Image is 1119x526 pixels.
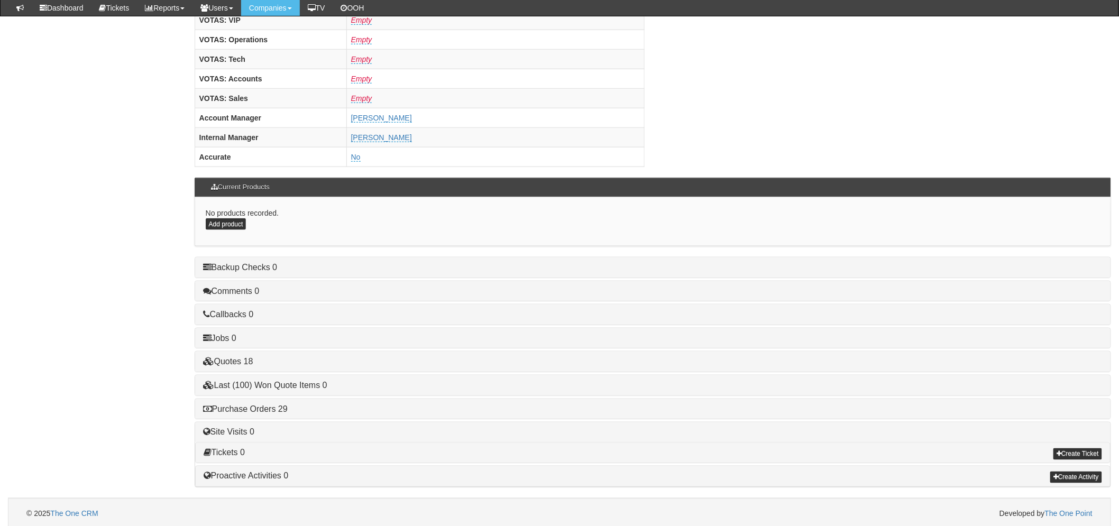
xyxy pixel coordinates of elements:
[1053,448,1102,460] a: Create Ticket
[351,35,372,44] a: Empty
[203,334,236,343] a: Jobs 0
[351,55,372,64] a: Empty
[203,263,278,272] a: Backup Checks 0
[195,30,346,50] th: VOTAS: Operations
[26,510,98,518] span: © 2025
[195,89,346,108] th: VOTAS: Sales
[1045,510,1093,518] a: The One Point
[351,114,412,123] a: [PERSON_NAME]
[195,11,346,30] th: VOTAS: VIP
[206,218,246,230] a: Add product
[195,147,346,167] th: Accurate
[195,50,346,69] th: VOTAS: Tech
[206,178,275,196] h3: Current Products
[203,287,260,296] a: Comments 0
[203,404,288,413] a: Purchase Orders 29
[195,69,346,89] th: VOTAS: Accounts
[204,448,245,457] a: Tickets 0
[351,75,372,84] a: Empty
[351,94,372,103] a: Empty
[195,128,346,147] th: Internal Manager
[204,472,289,481] a: Proactive Activities 0
[203,357,253,366] a: Quotes 18
[50,510,98,518] a: The One CRM
[195,108,346,128] th: Account Manager
[351,133,412,142] a: [PERSON_NAME]
[195,197,1111,246] div: No products recorded.
[203,310,254,319] a: Callbacks 0
[203,428,254,437] a: Site Visits 0
[351,16,372,25] a: Empty
[1050,472,1102,483] a: Create Activity
[999,509,1093,519] span: Developed by
[203,381,327,390] a: Last (100) Won Quote Items 0
[351,153,361,162] a: No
